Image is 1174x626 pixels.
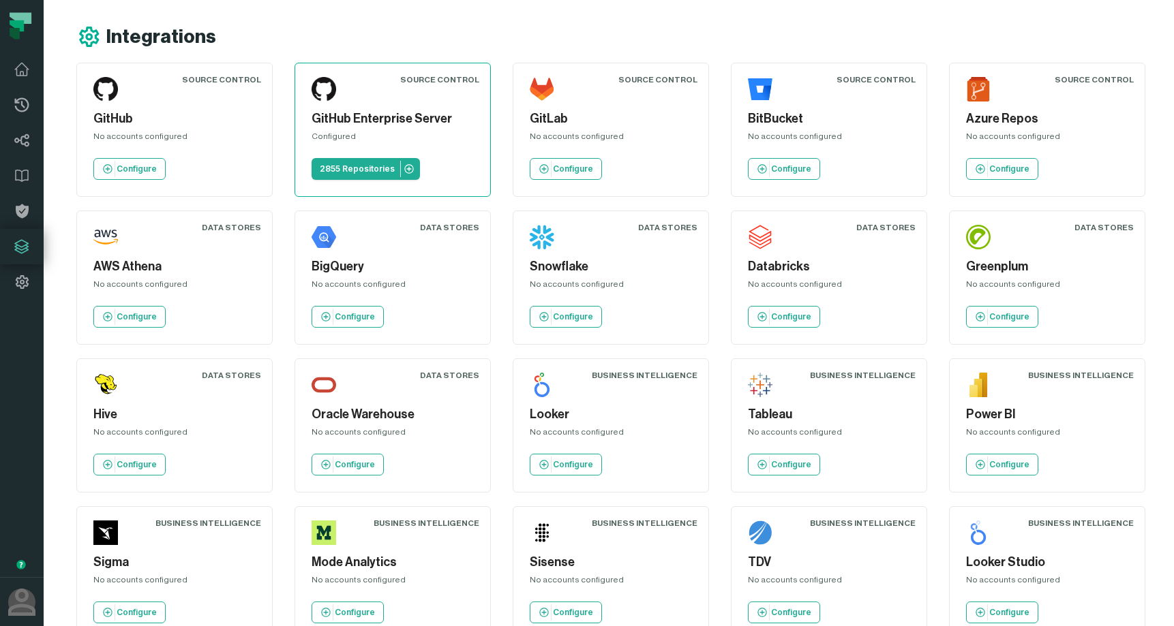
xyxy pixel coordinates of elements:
[93,110,256,128] h5: GitHub
[748,77,772,101] img: BitBucket
[966,158,1038,180] a: Configure
[530,405,692,424] h5: Looker
[93,158,166,180] a: Configure
[335,311,375,322] p: Configure
[989,607,1029,618] p: Configure
[117,459,157,470] p: Configure
[312,454,384,475] a: Configure
[530,574,692,591] div: No accounts configured
[810,370,916,381] div: Business Intelligence
[312,257,474,276] h5: BigQuery
[93,553,256,572] h5: Sigma
[748,574,910,591] div: No accounts configured
[553,607,593,618] p: Configure
[1028,370,1134,381] div: Business Intelligence
[530,306,602,328] a: Configure
[748,257,910,276] h5: Databricks
[15,559,27,571] div: Tooltip anchor
[117,163,157,174] p: Configure
[966,454,1038,475] a: Configure
[530,601,602,623] a: Configure
[748,373,772,397] img: Tableau
[966,110,1128,128] h5: Azure Repos
[93,77,118,101] img: GitHub
[989,163,1029,174] p: Configure
[748,158,820,180] a: Configure
[93,279,256,295] div: No accounts configured
[553,163,593,174] p: Configure
[335,459,375,470] p: Configure
[93,373,118,397] img: Hive
[117,607,157,618] p: Configure
[374,518,479,529] div: Business Intelligence
[837,74,916,85] div: Source Control
[93,131,256,147] div: No accounts configured
[312,373,336,397] img: Oracle Warehouse
[335,607,375,618] p: Configure
[312,426,474,443] div: No accounts configured
[553,459,593,470] p: Configure
[553,311,593,322] p: Configure
[771,163,811,174] p: Configure
[966,77,991,101] img: Azure Repos
[748,306,820,328] a: Configure
[530,158,602,180] a: Configure
[966,405,1128,424] h5: Power BI
[93,257,256,276] h5: AWS Athena
[312,110,474,128] h5: GitHub Enterprise Server
[989,311,1029,322] p: Configure
[748,454,820,475] a: Configure
[771,311,811,322] p: Configure
[748,426,910,443] div: No accounts configured
[400,74,479,85] div: Source Control
[748,520,772,545] img: TDV
[312,279,474,295] div: No accounts configured
[1055,74,1134,85] div: Source Control
[106,25,216,49] h1: Integrations
[312,553,474,572] h5: Mode Analytics
[530,454,602,475] a: Configure
[966,225,991,249] img: Greenplum
[312,601,384,623] a: Configure
[93,454,166,475] a: Configure
[966,257,1128,276] h5: Greenplum
[93,520,118,545] img: Sigma
[989,459,1029,470] p: Configure
[592,518,697,529] div: Business Intelligence
[530,520,554,545] img: Sisense
[966,553,1128,572] h5: Looker Studio
[966,131,1128,147] div: No accounts configured
[420,222,479,233] div: Data Stores
[618,74,697,85] div: Source Control
[93,574,256,591] div: No accounts configured
[592,370,697,381] div: Business Intelligence
[530,279,692,295] div: No accounts configured
[93,306,166,328] a: Configure
[312,77,336,101] img: GitHub Enterprise Server
[748,225,772,249] img: Databricks
[748,553,910,572] h5: TDV
[320,163,395,174] p: 2855 Repositories
[638,222,697,233] div: Data Stores
[530,373,554,397] img: Looker
[966,574,1128,591] div: No accounts configured
[1028,518,1134,529] div: Business Intelligence
[117,311,157,322] p: Configure
[966,426,1128,443] div: No accounts configured
[93,426,256,443] div: No accounts configured
[856,222,916,233] div: Data Stores
[966,279,1128,295] div: No accounts configured
[771,459,811,470] p: Configure
[748,405,910,424] h5: Tableau
[93,601,166,623] a: Configure
[420,370,479,381] div: Data Stores
[1074,222,1134,233] div: Data Stores
[810,518,916,529] div: Business Intelligence
[312,520,336,545] img: Mode Analytics
[155,518,261,529] div: Business Intelligence
[312,405,474,424] h5: Oracle Warehouse
[748,279,910,295] div: No accounts configured
[312,131,474,147] div: Configured
[530,131,692,147] div: No accounts configured
[748,601,820,623] a: Configure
